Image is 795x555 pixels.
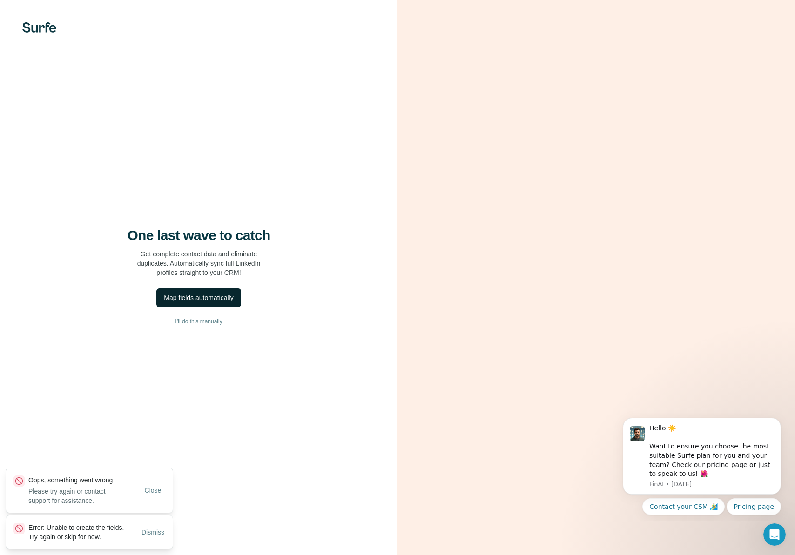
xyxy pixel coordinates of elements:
p: Oops, something went wrong [28,475,133,485]
p: Get complete contact data and eliminate duplicates. Automatically sync full LinkedIn profiles str... [137,249,261,277]
img: Surfe's logo [22,22,56,33]
button: Close [138,482,168,499]
span: Dismiss [141,528,164,537]
iframe: Intercom notifications message [609,409,795,521]
iframe: Intercom live chat [763,523,786,546]
p: Please try again or contact support for assistance. [28,487,133,505]
button: Dismiss [135,524,171,541]
span: I’ll do this manually [175,317,222,326]
h4: One last wave to catch [128,227,270,244]
span: Close [145,486,162,495]
p: Error: Unable to create the fields. Try again or skip for now. [28,523,133,542]
button: I’ll do this manually [19,314,379,328]
div: Map fields automatically [164,293,233,302]
button: Map fields automatically [156,288,241,307]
